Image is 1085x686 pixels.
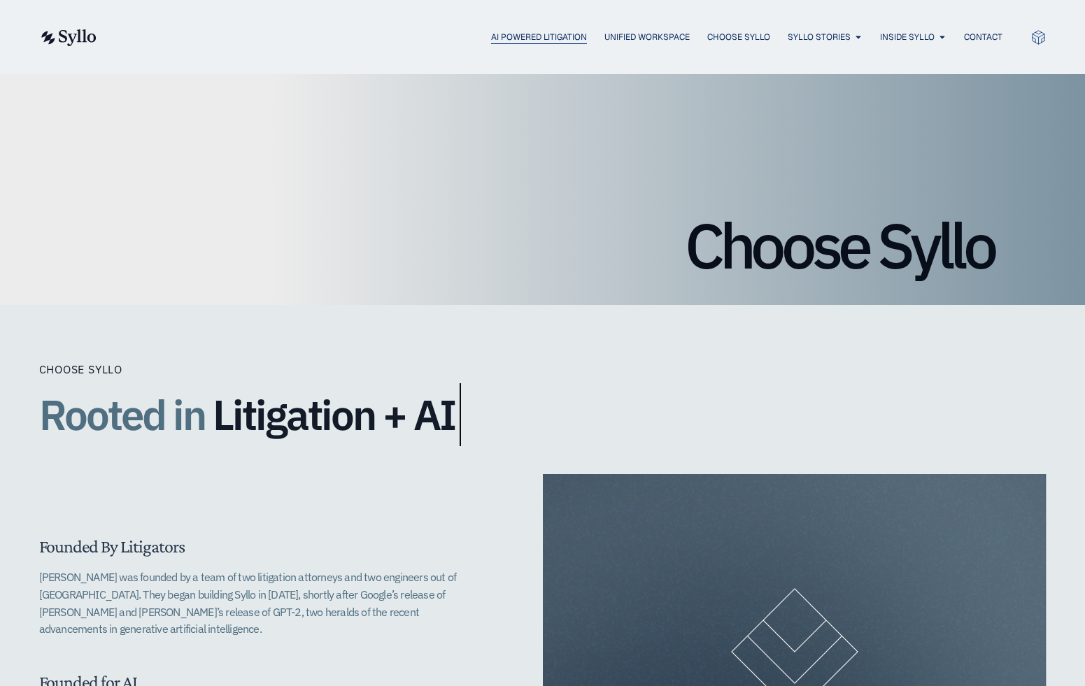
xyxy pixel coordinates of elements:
[125,31,1002,44] div: Menu Toggle
[213,392,455,438] span: Litigation + AI
[92,214,994,277] h1: Choose Syllo
[39,383,205,446] span: Rooted in
[125,31,1002,44] nav: Menu
[964,31,1002,43] a: Contact
[788,31,851,43] a: Syllo Stories
[39,569,487,638] p: [PERSON_NAME] was founded by a team of two litigation attorneys and two engineers out of [GEOGRAP...
[604,31,690,43] a: Unified Workspace
[39,536,185,557] span: Founded By Litigators
[39,29,97,46] img: syllo
[39,361,599,378] div: Choose Syllo
[707,31,770,43] a: Choose Syllo
[880,31,935,43] a: Inside Syllo
[491,31,587,43] a: AI Powered Litigation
